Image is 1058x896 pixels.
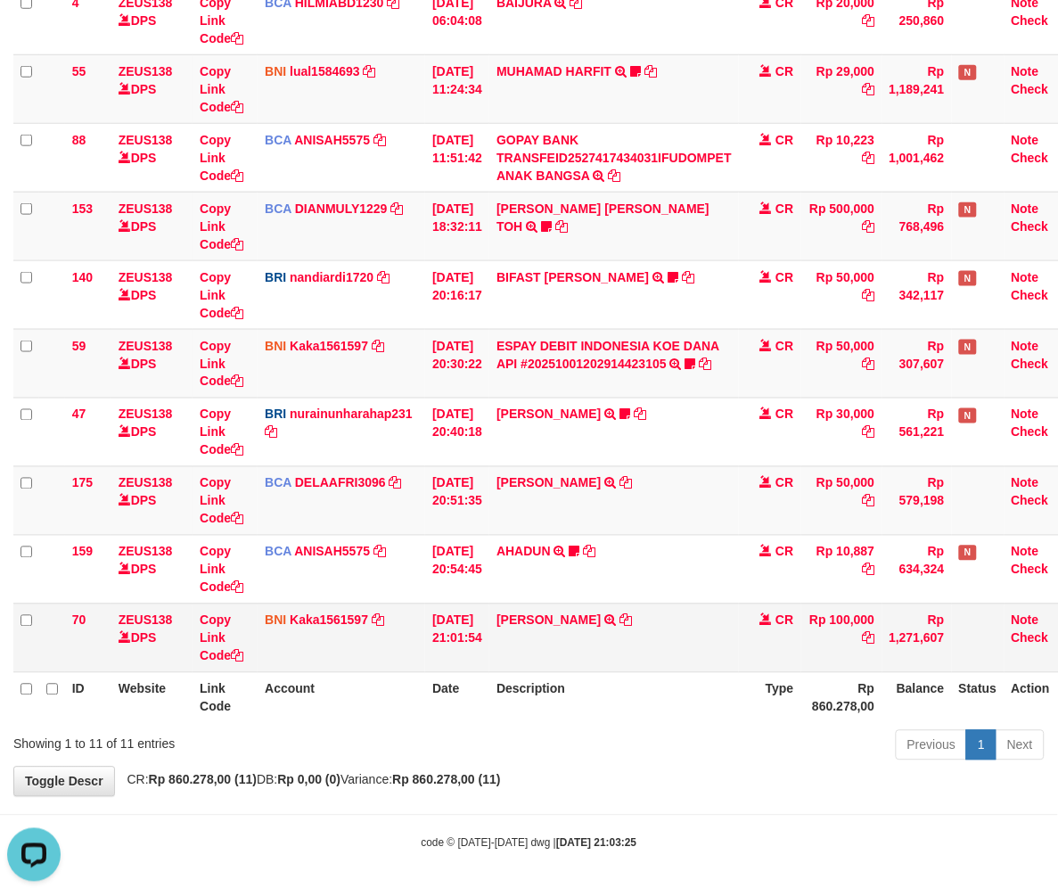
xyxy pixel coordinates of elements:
a: Copy Rp 50,000 to clipboard [863,494,875,508]
th: Balance [882,672,952,723]
a: Check [1012,82,1049,96]
span: BNI [265,613,286,628]
a: AHADUN [496,545,551,559]
span: CR [775,476,793,490]
a: Copy Rp 30,000 to clipboard [863,425,875,440]
td: Rp 29,000 [801,54,882,123]
a: [PERSON_NAME] [PERSON_NAME] TOH [496,201,709,234]
a: Copy Link Code [200,545,243,595]
a: Copy ESPAY DEBIT INDONESIA KOE DANA API #20251001202914423105 to clipboard [700,357,712,371]
th: Link Code [193,672,258,723]
span: Has Note [959,202,977,218]
a: Copy Link Code [200,201,243,251]
a: Copy BIFAST MUHAMMAD FIR to clipboard [682,270,694,284]
small: code © [DATE]-[DATE] dwg | [422,837,637,850]
a: ZEUS138 [119,64,173,78]
a: Check [1012,13,1049,28]
span: CR [775,133,793,147]
a: Copy ANDI HAERUDDIN to clipboard [620,613,633,628]
a: Note [1012,64,1039,78]
a: Copy MUHAMAD HARFIT to clipboard [644,64,657,78]
span: CR: DB: Variance: [119,773,501,787]
td: [DATE] 11:51:42 [425,123,489,192]
a: Check [1012,563,1049,577]
span: 55 [72,64,86,78]
a: Previous [896,730,967,760]
a: Copy Link Code [200,476,243,526]
td: [DATE] 21:01:54 [425,604,489,672]
a: Check [1012,288,1049,302]
td: [DATE] 20:40:18 [425,398,489,466]
a: [PERSON_NAME] [496,407,601,422]
span: BNI [265,64,286,78]
td: Rp 1,189,241 [882,54,952,123]
td: Rp 100,000 [801,604,882,672]
a: Copy DIANMULY1229 to clipboard [391,201,404,216]
a: Check [1012,151,1049,165]
a: Copy CARINA OCTAVIA TOH to clipboard [555,219,568,234]
span: CR [775,545,793,559]
a: Copy Rp 100,000 to clipboard [863,631,875,645]
a: Note [1012,339,1039,353]
span: 159 [72,545,93,559]
th: ID [65,672,111,723]
td: Rp 30,000 [801,398,882,466]
a: Check [1012,494,1049,508]
a: Copy AHADUN to clipboard [584,545,596,559]
th: Account [258,672,425,723]
a: Check [1012,425,1049,440]
span: Has Note [959,546,977,561]
td: [DATE] 11:24:34 [425,54,489,123]
th: Rp 860.278,00 [801,672,882,723]
td: Rp 768,496 [882,192,952,260]
a: ZEUS138 [119,613,173,628]
td: Rp 561,221 [882,398,952,466]
td: Rp 50,000 [801,260,882,329]
a: Copy Rp 10,887 to clipboard [863,563,875,577]
span: 70 [72,613,86,628]
a: Check [1012,357,1049,371]
div: Showing 1 to 11 of 11 entries [13,728,428,753]
span: 59 [72,339,86,353]
span: Has Note [959,340,977,355]
th: Type [739,672,801,723]
a: Copy ANISAH5575 to clipboard [373,545,386,559]
th: Status [952,672,1005,723]
span: BCA [265,476,291,490]
td: Rp 1,271,607 [882,604,952,672]
a: Copy Rp 20,000 to clipboard [863,13,875,28]
a: Copy Rp 50,000 to clipboard [863,357,875,371]
span: CR [775,339,793,353]
a: Copy GOPAY BANK TRANSFEID2527417434031IFUDOMPET ANAK BANGSA to clipboard [609,169,621,183]
a: BIFAST [PERSON_NAME] [496,270,649,284]
span: CR [775,613,793,628]
td: [DATE] 20:54:45 [425,535,489,604]
a: Copy Link Code [200,270,243,320]
th: Date [425,672,489,723]
a: Note [1012,270,1039,284]
span: 153 [72,201,93,216]
a: 1 [966,730,996,760]
a: Copy ANISAH5575 to clipboard [373,133,386,147]
span: 47 [72,407,86,422]
td: [DATE] 20:16:17 [425,260,489,329]
td: Rp 10,887 [801,535,882,604]
td: Rp 50,000 [801,329,882,398]
td: DPS [111,398,193,466]
td: [DATE] 20:30:22 [425,329,489,398]
td: Rp 1,001,462 [882,123,952,192]
a: ZEUS138 [119,407,173,422]
a: ZEUS138 [119,270,173,284]
td: Rp 10,223 [801,123,882,192]
a: [PERSON_NAME] [496,613,601,628]
a: Copy nurainunharahap231 to clipboard [265,425,277,440]
td: DPS [111,466,193,535]
a: ZEUS138 [119,476,173,490]
a: [PERSON_NAME] [496,476,601,490]
td: DPS [111,123,193,192]
a: lual1584693 [290,64,360,78]
a: Kaka1561597 [290,339,368,353]
td: Rp 634,324 [882,535,952,604]
a: Copy RIDWAN SAPUT to clipboard [620,476,633,490]
a: ZEUS138 [119,133,173,147]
